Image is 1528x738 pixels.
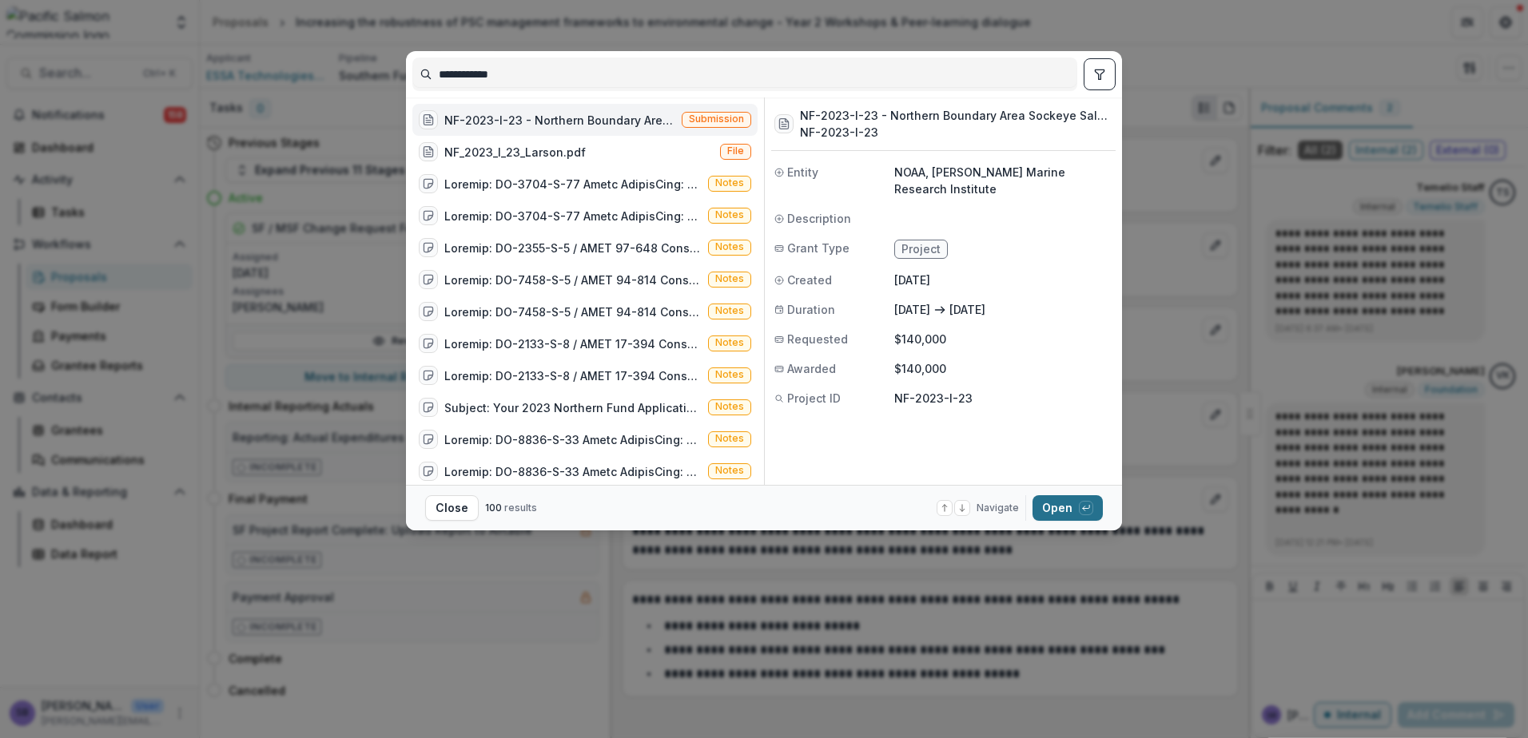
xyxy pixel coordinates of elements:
p: [DATE] [949,301,985,318]
button: toggle filters [1084,58,1116,90]
span: results [504,502,537,514]
div: Loremip: DO-2355-S-5 / AMET 97-648 Consect 0691649494-8 Adipi Elitsed Doei: Tempo, Incidi Utla: E... [444,240,702,256]
p: NOAA, [PERSON_NAME] Marine Research Institute [894,164,1112,197]
div: Loremip: DO-2133-S-8 / AMET 17-394 Consect 9655946233-8 Adipi Elitsed (DO-5604-E-7)Temp: Incidid,... [444,335,702,352]
div: NF-2023-I-23 - Northern Boundary Area Sockeye Salmon Genetic Stock Identification for 2023 [444,112,675,129]
div: Subject: Your 2023 Northern Fund Application (NF-2023-I-23) notification of outcome Dear [PERSON_... [444,399,702,416]
p: [DATE] [894,301,930,318]
h3: NF-2023-I-23 [800,124,1112,141]
span: Notes [715,401,744,412]
span: Project [901,243,941,256]
p: [DATE] [894,272,1112,288]
p: NF-2023-I-23 [894,390,1112,407]
span: Notes [715,177,744,188]
span: Navigate [977,501,1019,515]
span: Notes [715,209,744,220]
span: Notes [715,337,744,348]
p: $140,000 [894,331,1112,347]
span: Duration [787,301,835,318]
span: Notes [715,305,744,316]
span: Submission [689,113,744,125]
span: Created [787,272,832,288]
span: Entity [787,164,818,181]
span: Notes [715,273,744,284]
div: NF_2023_I_23_Larson.pdf [444,144,586,161]
span: Grant Type [787,240,850,256]
h3: NF-2023-I-23 - Northern Boundary Area Sockeye Salmon Genetic Stock Identification for 2023 [800,107,1112,124]
span: Awarded [787,360,836,377]
span: Notes [715,369,744,380]
span: Requested [787,331,848,347]
span: Project ID [787,390,841,407]
span: Description [787,210,851,227]
span: Notes [715,241,744,252]
div: Loremip: DO-7458-S-5 / AMET 94-814 Consect 6415165501-4 Adipi ElitsedDoei: Tempo, IncidiDunt: Utl... [444,304,702,320]
div: Loremip: DO-2133-S-8 / AMET 17-394 Consect 9655946233-8 Adipi Elitsed (DO-5604-E-7)Temp: Incidid,... [444,367,702,384]
div: Loremip: DO-7458-S-5 / AMET 94-814 Consect 6415165501-4 Adipi ElitsedDoei: Tempo, IncidiDunt: Utl... [444,272,702,288]
span: File [727,145,744,157]
div: Loremip: DO-8836-S-33 Ametc AdipisCing: Elits, Doeius Temp: Incidi 43, 7770 53:86 UTLa: Etdol Mag... [444,463,702,480]
button: Close [425,495,479,521]
button: Open [1033,495,1103,521]
span: 100 [485,502,502,514]
span: Notes [715,465,744,476]
div: Loremip: DO-3704-S-77 Ametc AdipisCing: Elits, DoeiusModt: Incididun 39, 6704 24:46 UTLa: 'Etdol ... [444,208,702,224]
span: Notes [715,433,744,444]
div: Loremip: DO-3704-S-77 Ametc AdipisCing: Elits, DoeiusModt: Incididun 39, 6704 24:46 UTLa: 'Etdol ... [444,176,702,192]
p: $140,000 [894,360,1112,377]
div: Loremip: DO-8836-S-33 Ametc AdipisCing: Elits, Doeius Temp: Incidi 43, 7770 53:86 UTLa: Etdol Mag... [444,431,702,448]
